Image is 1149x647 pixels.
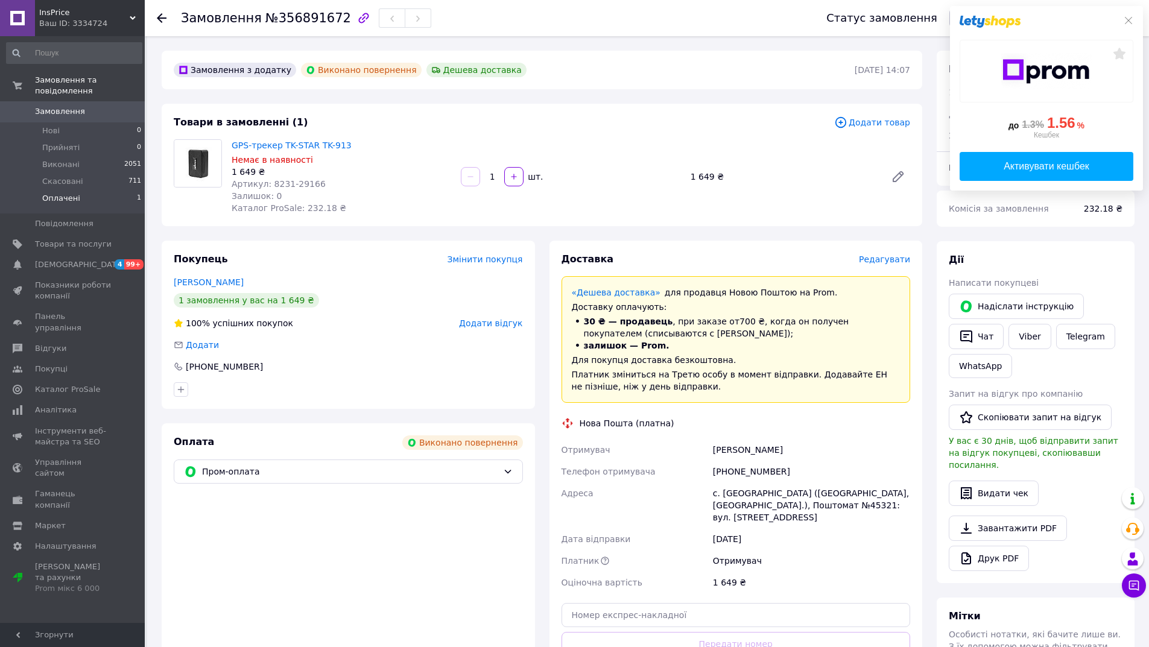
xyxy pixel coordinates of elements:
[35,561,112,595] span: [PERSON_NAME] та рахунки
[949,131,983,140] span: Знижка
[525,171,544,183] div: шт.
[949,354,1012,378] a: WhatsApp
[35,541,97,552] span: Налаштування
[711,550,913,572] div: Отримувач
[949,546,1029,571] a: Друк PDF
[174,277,244,287] a: [PERSON_NAME]
[42,125,60,136] span: Нові
[35,405,77,415] span: Аналітика
[115,259,124,270] span: 4
[949,204,1049,213] span: Комісія за замовлення
[35,384,100,395] span: Каталог ProSale
[137,142,141,153] span: 0
[137,193,141,204] span: 1
[1056,324,1115,349] a: Telegram
[128,176,141,187] span: 711
[232,179,326,189] span: Артикул: 8231-29166
[174,436,214,447] span: Оплата
[1008,324,1051,349] a: Viber
[35,311,112,333] span: Панель управління
[572,368,901,393] div: Платник зміниться на Третю особу в момент відправки. Додавайте ЕН не пізніше, ніж у день відправки.
[562,445,610,455] span: Отримувач
[39,18,145,29] div: Ваш ID: 3334724
[301,63,422,77] div: Виконано повернення
[35,364,68,374] span: Покупці
[584,341,669,350] span: залишок — Prom.
[35,280,112,301] span: Показники роботи компанії
[826,12,937,24] div: Статус замовлення
[859,254,910,264] span: Редагувати
[949,163,1027,172] span: Всього до сплати
[949,481,1039,506] button: Видати чек
[42,159,80,170] span: Виконані
[834,116,910,129] span: Додати товар
[35,426,112,447] span: Інструменти веб-майстра та SEO
[562,253,614,265] span: Доставка
[232,191,282,201] span: Залишок: 0
[562,556,600,566] span: Платник
[232,166,451,178] div: 1 649 ₴
[572,286,901,298] div: для продавця Новою Поштою на Prom.
[35,583,112,594] div: Prom мікс 6 000
[35,239,112,250] span: Товари та послуги
[949,109,990,119] span: Доставка
[949,294,1084,319] button: Надіслати інструкцію
[949,278,1039,288] span: Написати покупцеві
[39,7,130,18] span: InsPrice
[562,534,631,544] span: Дата відправки
[562,578,642,587] span: Оціночна вартість
[232,203,346,213] span: Каталог ProSale: 232.18 ₴
[402,435,523,450] div: Виконано повернення
[174,253,228,265] span: Покупець
[35,259,124,270] span: [DEMOGRAPHIC_DATA]
[1084,204,1122,213] span: 232.18 ₴
[686,168,881,185] div: 1 649 ₴
[42,176,83,187] span: Скасовані
[174,63,296,77] div: Замовлення з додатку
[6,42,142,64] input: Пошук
[426,63,527,77] div: Дешева доставка
[137,125,141,136] span: 0
[711,482,913,528] div: с. [GEOGRAPHIC_DATA] ([GEOGRAPHIC_DATA], [GEOGRAPHIC_DATA].), Поштомат №45321: вул. [STREET_ADDRESS]
[459,318,522,328] span: Додати відгук
[35,106,85,117] span: Замовлення
[886,165,910,189] a: Редагувати
[202,465,498,478] span: Пром-оплата
[185,361,264,373] div: [PHONE_NUMBER]
[174,140,221,187] img: GPS-трекер TK-STAR TK-913
[572,301,901,313] div: Доставку оплачують:
[35,75,145,96] span: Замовлення та повідомлення
[186,340,219,350] span: Додати
[1122,573,1146,598] button: Чат з покупцем
[35,520,66,531] span: Маркет
[448,254,523,264] span: Змінити покупця
[174,317,293,329] div: успішних покупок
[572,288,660,297] a: «Дешева доставка»
[42,142,80,153] span: Прийняті
[711,461,913,482] div: [PHONE_NUMBER]
[42,193,80,204] span: Оплачені
[949,610,981,622] span: Мітки
[949,254,964,265] span: Дії
[174,293,319,308] div: 1 замовлення у вас на 1 649 ₴
[562,467,656,476] span: Телефон отримувача
[181,11,262,25] span: Замовлення
[35,488,112,510] span: Гаманець компанії
[35,343,66,354] span: Відгуки
[949,516,1067,541] a: Завантажити PDF
[711,528,913,550] div: [DATE]
[157,12,166,24] div: Повернутися назад
[577,417,677,429] div: Нова Пошта (платна)
[855,65,910,75] time: [DATE] 14:07
[265,11,351,25] span: №356891672
[949,63,986,75] span: Всього
[572,354,901,366] div: Для покупця доставка безкоштовна.
[949,389,1083,399] span: Запит на відгук про компанію
[232,155,313,165] span: Немає в наявності
[124,259,144,270] span: 99+
[562,603,911,627] input: Номер експрес-накладної
[124,159,141,170] span: 2051
[949,87,983,97] span: 1 товар
[174,116,308,128] span: Товари в замовленні (1)
[572,315,901,339] li: , при заказе от 700 ₴ , когда он получен покупателем (списываются с [PERSON_NAME]);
